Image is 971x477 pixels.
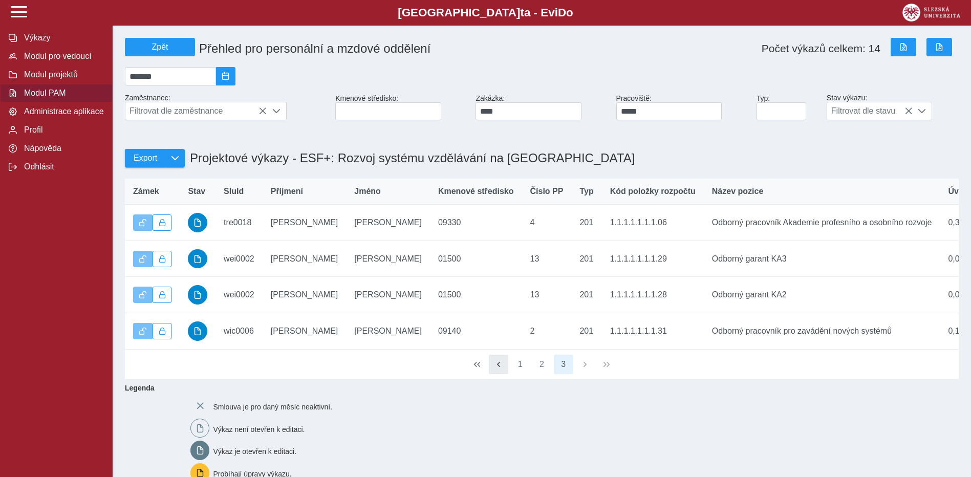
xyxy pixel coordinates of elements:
[153,251,172,267] button: Uzamknout lze pouze výkaz, který je podepsán a schválen.
[558,6,566,19] span: D
[704,277,940,313] td: Odborný garant KA2
[602,241,704,277] td: 1.1.1.1.1.1.1.29
[224,187,244,196] span: SluId
[21,33,104,42] span: Výkazy
[215,277,263,313] td: wei0002
[610,187,696,196] span: Kód položky rozpočtu
[532,355,552,374] button: 2
[125,38,195,56] button: Zpět
[21,89,104,98] span: Modul PAM
[430,277,522,313] td: 01500
[271,187,303,196] span: Příjmení
[520,6,524,19] span: t
[346,313,430,350] td: [PERSON_NAME]
[891,38,916,56] button: Export do Excelu
[188,321,207,341] button: schváleno
[21,70,104,79] span: Modul projektů
[827,102,913,120] span: Filtrovat dle stavu
[354,187,381,196] span: Jméno
[121,90,331,124] div: Zaměstnanec:
[430,313,522,350] td: 09140
[188,213,207,232] button: schváleno
[263,277,347,313] td: [PERSON_NAME]
[530,187,564,196] span: Číslo PP
[579,187,593,196] span: Typ
[522,277,572,313] td: 13
[566,6,573,19] span: o
[31,6,940,19] b: [GEOGRAPHIC_DATA] a - Evi
[926,38,952,56] button: Export do PDF
[554,355,573,374] button: 3
[130,42,190,52] span: Zpět
[346,277,430,313] td: [PERSON_NAME]
[133,214,153,231] button: Výkaz je odemčen.
[153,214,172,231] button: Uzamknout lze pouze výkaz, který je podepsán a schválen.
[185,146,635,170] h1: Projektové výkazy - ESF+: Rozvoj systému vzdělávání na [GEOGRAPHIC_DATA]
[571,313,601,350] td: 201
[823,90,963,124] div: Stav výkazu:
[153,287,172,303] button: Uzamknout lze pouze výkaz, který je podepsán a schválen.
[133,323,153,339] button: Výkaz je odemčen.
[346,241,430,277] td: [PERSON_NAME]
[21,125,104,135] span: Profil
[704,205,940,241] td: Odborný pracovník Akademie profesního a osobního rozvoje
[762,42,880,55] span: Počet výkazů celkem: 14
[21,144,104,153] span: Nápověda
[195,37,616,60] h1: Přehled pro personální a mzdové oddělení
[752,90,823,124] div: Typ:
[133,251,153,267] button: Výkaz je odemčen.
[213,403,332,411] span: Smlouva je pro daný měsíc neaktivní.
[471,90,612,124] div: Zakázka:
[133,187,159,196] span: Zámek
[704,241,940,277] td: Odborný garant KA3
[133,287,153,303] button: Výkaz je odemčen.
[125,102,267,120] span: Filtrovat dle zaměstnance
[902,4,960,21] img: logo_web_su.png
[215,241,263,277] td: wei0002
[188,285,207,305] button: schváleno
[602,205,704,241] td: 1.1.1.1.1.1.1.06
[216,67,235,85] button: 2025/08
[430,241,522,277] td: 01500
[704,313,940,350] td: Odborný pracovník pro zavádění nových systémů
[612,90,752,124] div: Pracoviště:
[21,52,104,61] span: Modul pro vedoucí
[331,90,471,124] div: Kmenové středisko:
[438,187,514,196] span: Kmenové středisko
[571,241,601,277] td: 201
[602,277,704,313] td: 1.1.1.1.1.1.1.28
[153,323,172,339] button: Uzamknout lze pouze výkaz, který je podepsán a schválen.
[263,241,347,277] td: [PERSON_NAME]
[213,447,296,456] span: Výkaz je otevřen k editaci.
[188,249,207,269] button: schváleno
[430,205,522,241] td: 09330
[125,149,165,167] button: Export
[522,205,572,241] td: 4
[121,380,955,396] b: Legenda
[21,162,104,171] span: Odhlásit
[510,355,530,374] button: 1
[213,425,305,433] span: Výkaz není otevřen k editaci.
[346,205,430,241] td: [PERSON_NAME]
[571,277,601,313] td: 201
[188,187,205,196] span: Stav
[602,313,704,350] td: 1.1.1.1.1.1.1.31
[522,241,572,277] td: 13
[522,313,572,350] td: 2
[134,154,157,163] span: Export
[712,187,763,196] span: Název pozice
[21,107,104,116] span: Administrace aplikace
[263,313,347,350] td: [PERSON_NAME]
[571,205,601,241] td: 201
[263,205,347,241] td: [PERSON_NAME]
[215,205,263,241] td: tre0018
[215,313,263,350] td: wic0006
